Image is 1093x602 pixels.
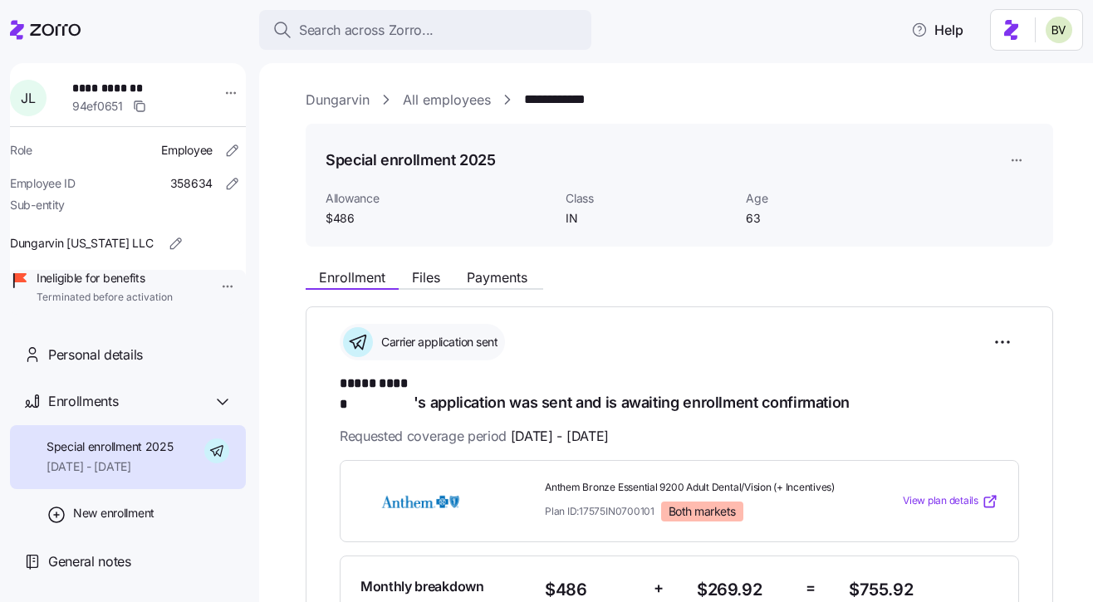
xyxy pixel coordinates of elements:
[21,91,35,105] span: J L
[48,391,118,412] span: Enrollments
[161,142,213,159] span: Employee
[545,504,654,518] span: Plan ID: 17575IN0700101
[511,426,609,447] span: [DATE] - [DATE]
[37,291,173,305] span: Terminated before activation
[340,426,609,447] span: Requested coverage period
[326,210,552,227] span: $486
[10,197,65,213] span: Sub-entity
[72,98,123,115] span: 94ef0651
[326,190,552,207] span: Allowance
[10,175,76,192] span: Employee ID
[73,505,154,521] span: New enrollment
[326,149,496,170] h1: Special enrollment 2025
[911,20,963,40] span: Help
[48,551,131,572] span: General notes
[10,142,32,159] span: Role
[47,458,174,475] span: [DATE] - [DATE]
[806,576,816,600] span: =
[340,374,1019,413] h1: 's application was sent and is awaiting enrollment confirmation
[360,482,480,521] img: Anthem
[654,576,664,600] span: +
[412,271,440,284] span: Files
[1046,17,1072,43] img: 676487ef2089eb4995defdc85707b4f5
[746,190,913,207] span: Age
[259,10,591,50] button: Search across Zorro...
[746,210,913,227] span: 63
[306,90,370,110] a: Dungarvin
[545,481,836,495] span: Anthem Bronze Essential 9200 Adult Dental/Vision (+ Incentives)
[403,90,491,110] a: All employees
[319,271,385,284] span: Enrollment
[170,175,213,192] span: 358634
[566,210,733,227] span: IN
[360,576,484,597] span: Monthly breakdown
[47,438,174,455] span: Special enrollment 2025
[37,270,173,286] span: Ineligible for benefits
[376,334,497,350] span: Carrier application sent
[299,20,434,41] span: Search across Zorro...
[467,271,527,284] span: Payments
[903,493,998,510] a: View plan details
[48,345,143,365] span: Personal details
[566,190,733,207] span: Class
[669,504,736,519] span: Both markets
[903,493,978,509] span: View plan details
[898,13,977,46] button: Help
[10,235,153,252] span: Dungarvin [US_STATE] LLC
